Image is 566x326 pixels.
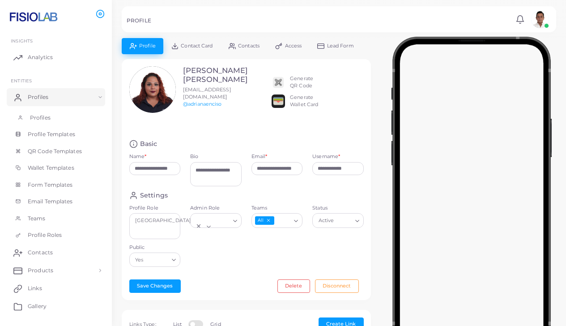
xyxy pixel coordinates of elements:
[251,205,303,212] label: Teams
[7,143,105,160] a: QR Code Templates
[7,176,105,193] a: Form Templates
[129,205,181,212] label: Profile Role
[7,48,105,66] a: Analytics
[7,297,105,315] a: Gallery
[28,231,62,239] span: Profile Roles
[315,279,359,293] button: Disconnect
[7,279,105,297] a: Links
[28,130,75,138] span: Profile Templates
[134,216,192,225] span: [GEOGRAPHIC_DATA]
[190,213,242,227] div: Search for option
[7,227,105,244] a: Profile Roles
[285,43,302,48] span: Access
[7,210,105,227] a: Teams
[8,9,58,25] img: logo
[30,114,51,122] span: Profiles
[28,93,48,101] span: Profiles
[317,216,335,226] span: Active
[145,255,168,265] input: Search for option
[139,43,156,48] span: Profile
[7,88,105,106] a: Profiles
[181,43,213,48] span: Contact Card
[129,153,147,160] label: Name
[28,181,73,189] span: Form Templates
[133,227,193,237] input: Search for option
[183,66,248,84] h3: [PERSON_NAME] [PERSON_NAME]
[265,217,272,223] button: Deselect All
[28,147,82,155] span: QR Code Templates
[528,10,551,28] a: avatar
[275,216,290,226] input: Search for option
[129,244,181,251] label: Public
[134,255,145,265] span: Yes
[277,279,310,293] button: Delete
[183,101,222,107] a: @adrianaenciso
[28,302,47,310] span: Gallery
[28,53,53,61] span: Analytics
[28,249,53,257] span: Contacts
[251,213,303,227] div: Search for option
[129,279,181,293] button: Save Changes
[190,153,242,160] label: Bio
[7,262,105,279] a: Products
[183,86,231,100] span: [EMAIL_ADDRESS][DOMAIN_NAME]
[290,75,313,90] div: Generate QR Code
[127,17,151,24] h5: PROFILE
[7,109,105,126] a: Profiles
[129,213,181,239] div: Search for option
[336,216,351,226] input: Search for option
[312,153,340,160] label: Username
[140,140,157,148] h4: Basic
[140,191,168,200] h4: Settings
[531,10,549,28] img: avatar
[28,164,74,172] span: Wallet Templates
[7,159,105,176] a: Wallet Templates
[272,94,285,108] img: apple-wallet.png
[11,78,32,83] span: ENTITIES
[129,253,181,267] div: Search for option
[7,193,105,210] a: Email Templates
[11,38,33,43] span: INSIGHTS
[327,43,354,48] span: Lead Form
[7,244,105,262] a: Contacts
[312,213,364,227] div: Search for option
[28,197,73,206] span: Email Templates
[312,205,364,212] label: Status
[28,284,42,292] span: Links
[190,205,242,212] label: Admin Role
[238,43,260,48] span: Contacts
[194,216,230,226] input: Search for option
[255,216,274,225] span: All
[290,94,318,108] div: Generate Wallet Card
[28,266,53,275] span: Products
[28,214,46,223] span: Teams
[7,126,105,143] a: Profile Templates
[272,76,285,89] img: qr2.png
[251,153,268,160] label: Email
